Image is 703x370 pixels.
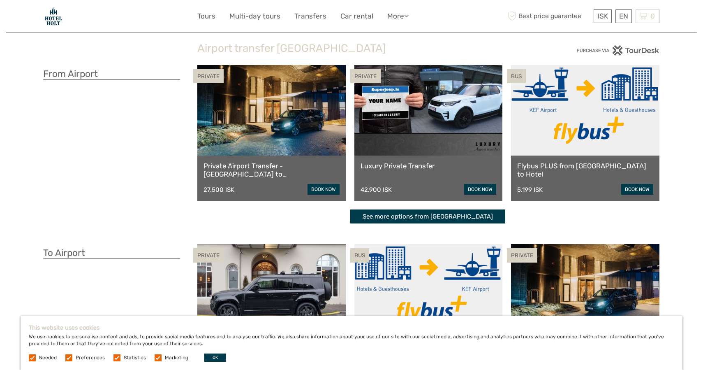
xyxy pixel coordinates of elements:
div: PRIVATE [507,248,537,263]
a: Flybus PLUS from [GEOGRAPHIC_DATA] to Hotel [517,162,653,179]
label: Statistics [124,354,146,361]
div: 27.500 ISK [203,186,234,193]
div: PRIVATE [193,248,224,263]
a: Multi-day tours [229,10,280,22]
p: We're away right now. Please check back later! [12,14,93,21]
button: Open LiveChat chat widget [95,13,104,23]
span: Best price guarantee [506,9,592,23]
a: Private Airport Transfer - [GEOGRAPHIC_DATA] to [GEOGRAPHIC_DATA] [203,162,340,179]
div: 42.900 ISK [361,186,392,193]
div: BUS [350,248,369,263]
a: Transfers [294,10,326,22]
a: Luxury Private Transfer [361,162,497,170]
a: book now [621,184,653,195]
a: More [387,10,409,22]
span: ISK [597,12,608,20]
button: OK [204,354,226,362]
div: EN [615,9,632,23]
div: We use cookies to personalise content and ads, to provide social media features and to analyse ou... [21,316,682,370]
div: 5.199 ISK [517,186,543,193]
img: PurchaseViaTourDesk.png [576,45,660,56]
a: See more options from [GEOGRAPHIC_DATA] [350,209,505,224]
label: Preferences [76,354,105,361]
img: Hotel Holt [43,6,64,26]
h3: From Airport [43,68,180,80]
a: Tours [197,10,215,22]
h3: To Airport [43,247,180,259]
div: BUS [507,69,526,84]
a: book now [308,184,340,195]
div: PRIVATE [350,69,381,84]
div: PRIVATE [193,69,224,84]
label: Needed [39,354,57,361]
span: 0 [649,12,656,20]
h5: This website uses cookies [29,324,674,331]
a: Car rental [340,10,373,22]
label: Marketing [165,354,188,361]
h2: Airport transfer [GEOGRAPHIC_DATA] [197,42,506,55]
a: book now [464,184,496,195]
